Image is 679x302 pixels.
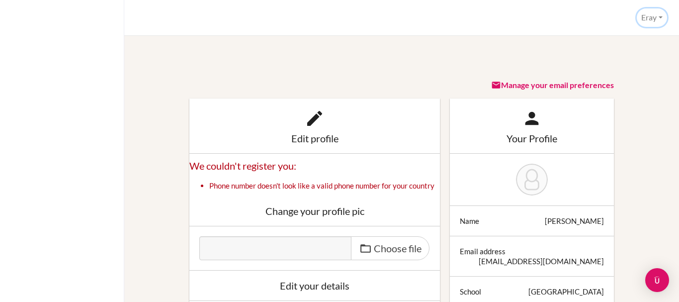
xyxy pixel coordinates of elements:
[189,159,440,173] h2: We couldn't register you:
[545,216,604,226] div: [PERSON_NAME]
[374,242,422,254] span: Choose file
[460,133,603,143] div: Your Profile
[645,268,669,292] div: Open Intercom Messenger
[479,256,604,266] div: [EMAIL_ADDRESS][DOMAIN_NAME]
[199,281,430,291] div: Edit your details
[637,8,667,27] button: Eray
[528,287,604,297] div: [GEOGRAPHIC_DATA]
[199,133,430,143] div: Edit profile
[460,287,481,297] div: School
[460,216,479,226] div: Name
[209,181,440,191] li: Phone number doesn't look like a valid phone number for your country
[516,164,548,196] img: Eray Kocamanoğlu
[199,206,430,216] div: Change your profile pic
[491,80,614,90] a: Manage your email preferences
[460,246,506,256] div: Email address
